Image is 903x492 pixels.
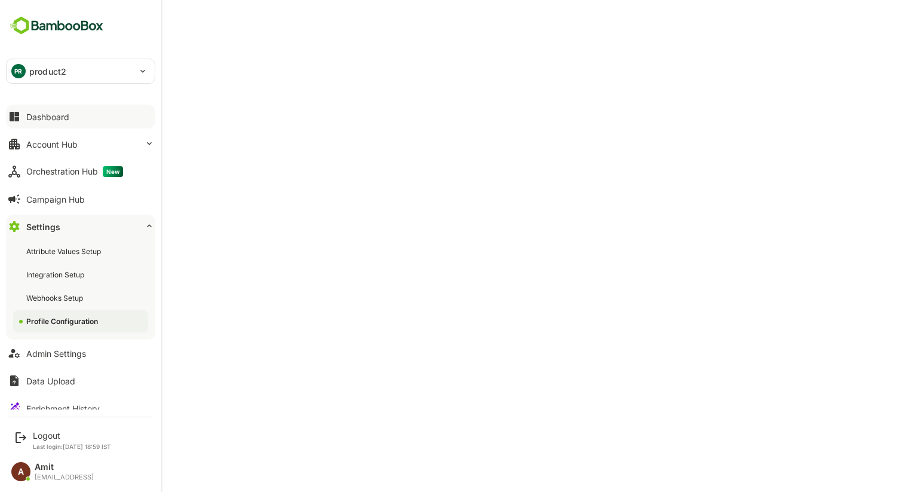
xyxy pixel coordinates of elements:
button: Data Upload [6,369,155,393]
span: New [103,166,123,177]
div: Admin Settings [26,349,86,359]
div: Enrichment History [26,404,100,414]
div: Attribute Values Setup [26,246,103,256]
div: Data Upload [26,376,75,386]
div: Orchestration Hub [26,166,123,177]
p: product2 [29,65,66,78]
div: A [11,462,30,481]
div: Amit [35,462,94,472]
img: BambooboxFullLogoMark.5f36c76dfaba33ec1ec1367b70bb1252.svg [6,14,107,37]
div: Settings [26,222,60,232]
div: Webhooks Setup [26,293,85,303]
div: Logout [33,430,111,441]
div: Profile Configuration [26,316,100,326]
button: Account Hub [6,132,155,156]
button: Campaign Hub [6,187,155,211]
div: Dashboard [26,112,69,122]
button: Dashboard [6,105,155,129]
button: Orchestration HubNew [6,160,155,184]
div: PR [11,64,26,78]
div: Account Hub [26,139,78,149]
div: [EMAIL_ADDRESS] [35,473,94,481]
p: Last login: [DATE] 18:59 IST [33,443,111,450]
button: Admin Settings [6,341,155,365]
div: PRproduct2 [7,59,155,83]
div: Integration Setup [26,270,87,280]
button: Settings [6,215,155,239]
div: Campaign Hub [26,194,85,204]
button: Enrichment History [6,396,155,420]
